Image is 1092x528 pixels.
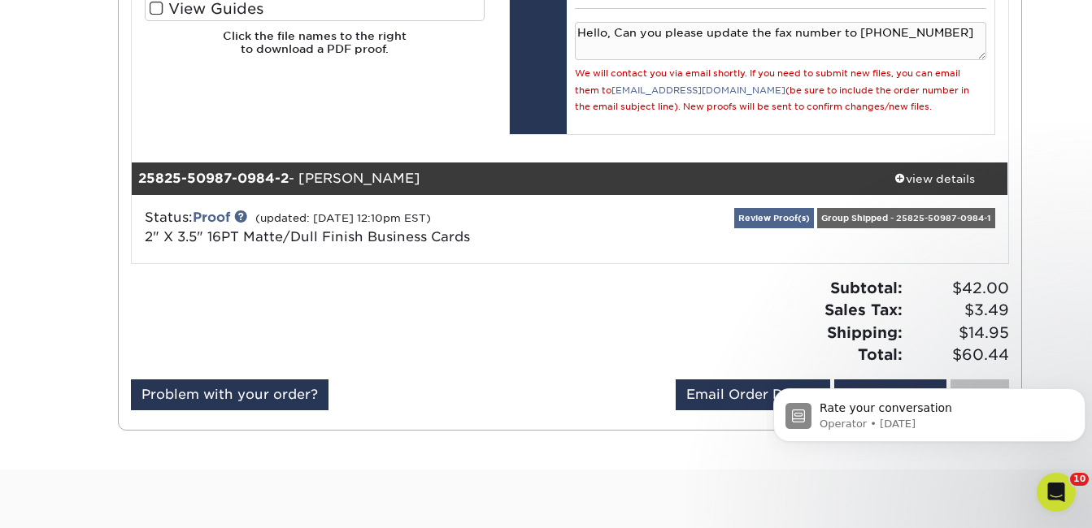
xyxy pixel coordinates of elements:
iframe: Intercom live chat [1037,473,1076,512]
a: Review Proof(s) [734,208,814,228]
span: 10 [1070,473,1089,486]
span: $14.95 [907,322,1009,344]
a: Problem with your order? [131,379,328,410]
a: Email Order Details [676,379,830,410]
a: 2" X 3.5" 16PT Matte/Dull Finish Business Cards [145,229,470,245]
div: - [PERSON_NAME] [132,162,862,195]
span: $60.44 [907,344,1009,366]
span: $42.00 [907,277,1009,300]
a: [EMAIL_ADDRESS][DOMAIN_NAME] [611,85,785,96]
strong: Total: [858,345,903,363]
a: view details [862,162,1008,195]
strong: Shipping: [827,323,903,341]
iframe: Intercom notifications message [767,354,1092,468]
span: $3.49 [907,299,1009,322]
a: Proof [193,210,230,225]
div: view details [862,170,1008,186]
strong: Subtotal: [830,279,903,296]
strong: 25825-50987-0984-2 [138,171,289,186]
h6: Click the file names to the right to download a PDF proof. [145,29,485,69]
strong: Sales Tax: [824,301,903,318]
div: Group Shipped - 25825-50987-0984-1 [817,208,995,228]
small: We will contact you via email shortly. If you need to submit new files, you can email them to (be... [575,68,969,112]
div: Status: [133,208,716,247]
small: (updated: [DATE] 12:10pm EST) [255,212,431,224]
